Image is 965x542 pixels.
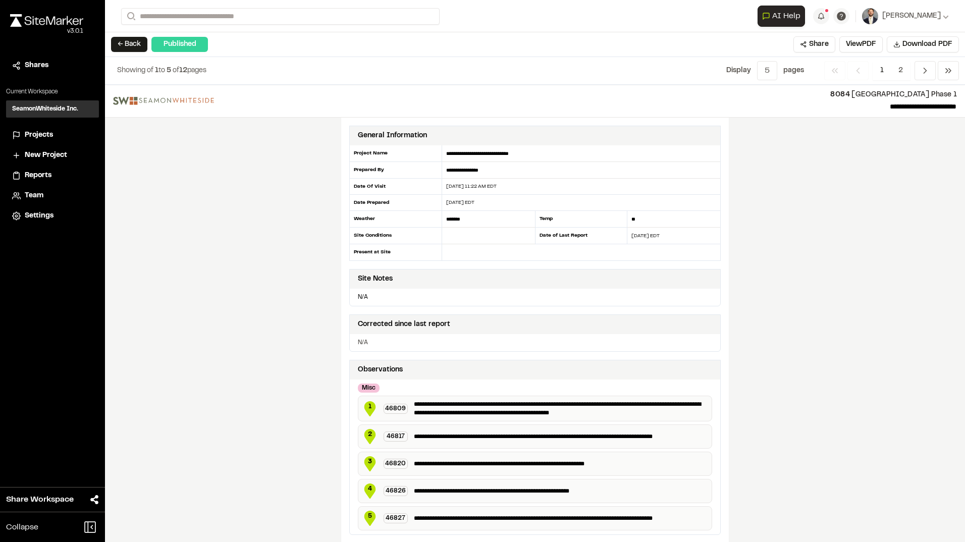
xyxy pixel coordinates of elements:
span: 4 [362,484,378,494]
span: Projects [25,130,53,141]
p: N/A [354,293,716,302]
span: [PERSON_NAME] [882,11,941,22]
a: Reports [12,170,93,181]
div: Weather [349,211,442,228]
div: Observations [358,364,403,375]
div: Prepared By [349,162,442,179]
h3: SeamonWhiteside Inc. [12,104,78,114]
span: Download PDF [902,39,952,50]
div: 46827 [384,513,408,523]
div: Published [151,37,208,52]
div: Date Prepared [349,195,442,211]
p: Display [726,65,751,76]
button: Download PDF [887,36,959,52]
span: New Project [25,150,67,161]
div: 46809 [384,404,408,414]
span: 1 [362,402,378,411]
button: Open AI Assistant [758,6,805,27]
div: Site Conditions [349,228,442,244]
img: rebrand.png [10,14,83,27]
p: [GEOGRAPHIC_DATA] Phase 1 [222,89,957,100]
img: User [862,8,878,24]
a: Settings [12,210,93,222]
span: Collapse [6,521,38,533]
div: Date of Last Report [535,228,628,244]
div: Project Name [349,145,442,162]
span: Reports [25,170,51,181]
div: Oh geez...please don't... [10,27,83,36]
span: Showing of [117,68,155,74]
div: 46820 [384,459,408,469]
div: Temp [535,211,628,228]
div: Corrected since last report [358,319,450,330]
button: Search [121,8,139,25]
span: 12 [179,68,187,74]
div: Date Of Visit [349,179,442,195]
span: 2 [891,61,910,80]
span: 5 [362,512,378,521]
span: 8084 [830,92,849,98]
button: ViewPDF [839,36,883,52]
div: [DATE] EDT [442,199,720,206]
div: Misc [358,384,380,393]
div: Present at Site [349,244,442,260]
a: Team [12,190,93,201]
span: 2 [362,430,378,439]
span: Team [25,190,43,201]
div: 46817 [384,431,408,442]
div: 46826 [384,486,408,496]
p: Current Workspace [6,87,99,96]
p: to of pages [117,65,206,76]
span: 1 [155,68,158,74]
a: Projects [12,130,93,141]
span: Shares [25,60,48,71]
nav: Navigation [824,61,959,80]
button: Share [793,36,835,52]
button: 5 [757,61,777,80]
div: Site Notes [358,274,393,285]
span: 3 [362,457,378,466]
p: page s [783,65,804,76]
span: Share Workspace [6,494,74,506]
button: [PERSON_NAME] [862,8,949,24]
div: General Information [358,130,427,141]
div: [DATE] EDT [627,232,720,240]
div: Open AI Assistant [758,6,809,27]
a: Shares [12,60,93,71]
a: New Project [12,150,93,161]
span: 1 [873,61,891,80]
span: AI Help [772,10,800,22]
p: N/A [358,338,712,347]
div: [DATE] 11:22 AM EDT [442,183,720,190]
span: Settings [25,210,53,222]
button: ← Back [111,37,147,52]
span: 5 [167,68,171,74]
img: file [113,97,214,105]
